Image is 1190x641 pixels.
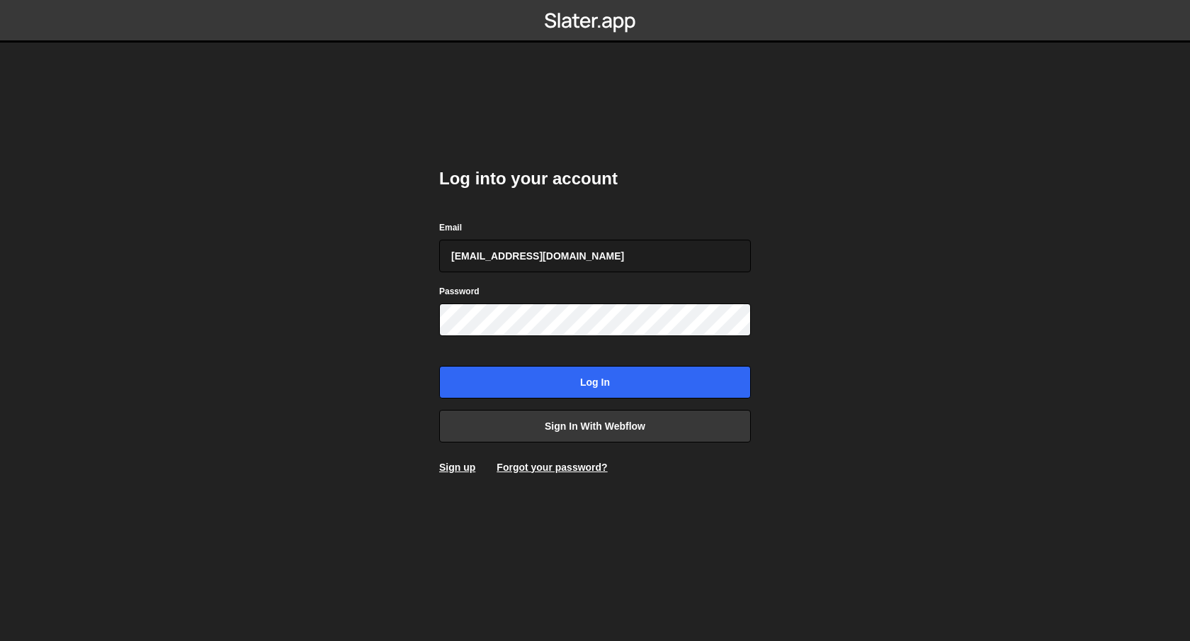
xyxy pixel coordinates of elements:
label: Email [439,221,462,235]
h2: Log into your account [439,167,751,190]
input: Log in [439,366,751,398]
a: Forgot your password? [497,462,607,473]
a: Sign up [439,462,475,473]
a: Sign in with Webflow [439,410,751,442]
label: Password [439,284,480,299]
